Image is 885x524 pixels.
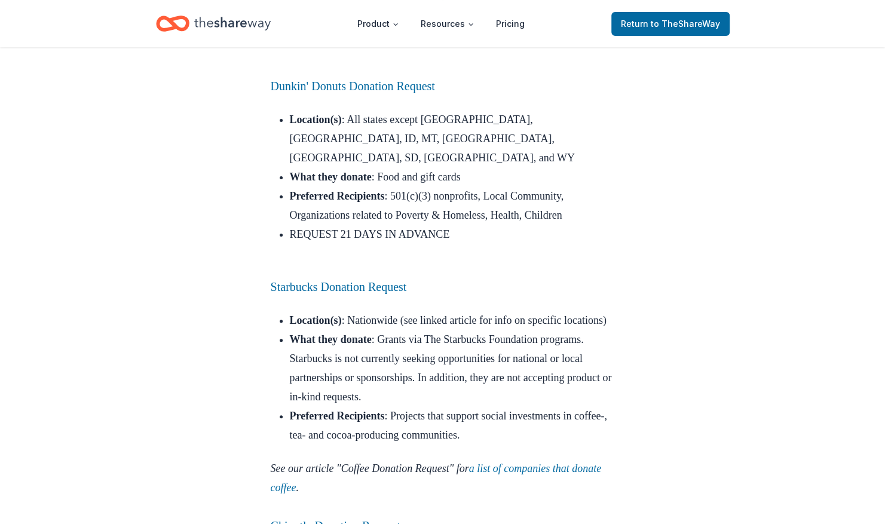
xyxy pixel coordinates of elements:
[290,314,342,326] strong: Location(s)
[271,79,435,93] a: Dunkin' Donuts Donation Request
[290,406,615,445] li: : Projects that support social investments in coffee-, tea- and cocoa-producing communities.
[271,462,602,494] em: See our article "Coffee Donation Request" for .
[348,10,534,38] nav: Main
[290,171,372,183] strong: What they donate
[290,330,615,406] li: : Grants via The Starbucks Foundation programs. Starbucks is not currently seeking opportunities ...
[290,225,615,263] li: REQUEST 21 DAYS IN ADVANCE
[290,333,372,345] strong: What they donate
[290,110,615,167] li: : ​​All states except [GEOGRAPHIC_DATA], [GEOGRAPHIC_DATA], ID, MT, [GEOGRAPHIC_DATA], [GEOGRAPHI...
[290,410,385,422] strong: Preferred Recipients
[290,167,615,186] li: : Food and gift cards
[290,114,342,125] strong: Location(s)
[290,190,385,202] strong: Preferred Recipients
[621,17,720,31] span: Return
[290,186,615,225] li: : 501(c)(3) nonprofits, Local Community, Organizations related to ​​Poverty & Homeless, Health, C...
[411,12,484,36] button: Resources
[611,12,730,36] a: Returnto TheShareWay
[651,19,720,29] span: to TheShareWay
[486,12,534,36] a: Pricing
[348,12,409,36] button: Product
[156,10,271,38] a: Home
[271,462,602,494] a: a list of companies that donate coffee
[271,280,407,293] a: Starbucks Donation Request
[290,311,615,330] li: : ​​Nationwide (see linked article for info on specific locations)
